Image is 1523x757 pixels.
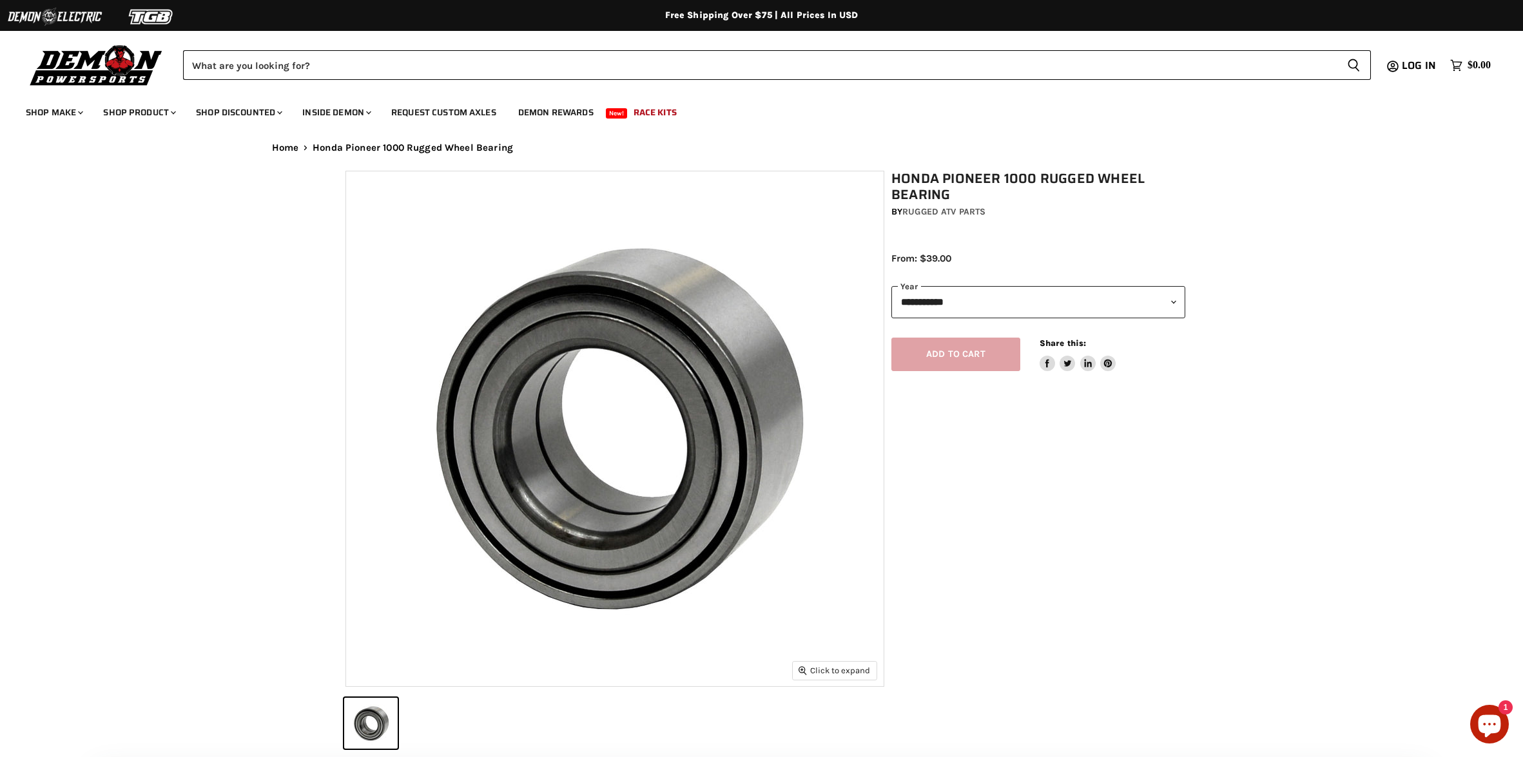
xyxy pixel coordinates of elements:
a: Rugged ATV Parts [902,206,985,217]
img: IMAGE [346,171,884,686]
img: Demon Powersports [26,42,167,88]
aside: Share this: [1040,338,1116,372]
div: Free Shipping Over $75 | All Prices In USD [246,10,1277,21]
img: TGB Logo 2 [103,5,200,29]
a: Inside Demon [293,99,379,126]
a: Race Kits [624,99,686,126]
inbox-online-store-chat: Shopify online store chat [1466,705,1513,747]
span: New! [606,108,628,119]
a: Home [272,142,299,153]
img: Demon Electric Logo 2 [6,5,103,29]
button: Search [1337,50,1371,80]
ul: Main menu [16,94,1488,126]
button: Click to expand [793,662,877,679]
span: From: $39.00 [891,253,951,264]
input: Search [183,50,1337,80]
a: Shop Discounted [186,99,290,126]
span: $0.00 [1468,59,1491,72]
a: $0.00 [1444,56,1497,75]
a: Log in [1396,60,1444,72]
span: Honda Pioneer 1000 Rugged Wheel Bearing [313,142,513,153]
span: Share this: [1040,338,1086,348]
a: Demon Rewards [509,99,603,126]
a: Shop Make [16,99,91,126]
nav: Breadcrumbs [246,142,1277,153]
form: Product [183,50,1371,80]
span: Click to expand [799,666,870,675]
h1: Honda Pioneer 1000 Rugged Wheel Bearing [891,171,1185,203]
select: year [891,286,1185,318]
button: IMAGE thumbnail [344,698,398,749]
a: Shop Product [93,99,184,126]
span: Log in [1402,57,1436,73]
a: Request Custom Axles [382,99,506,126]
div: by [891,205,1185,219]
